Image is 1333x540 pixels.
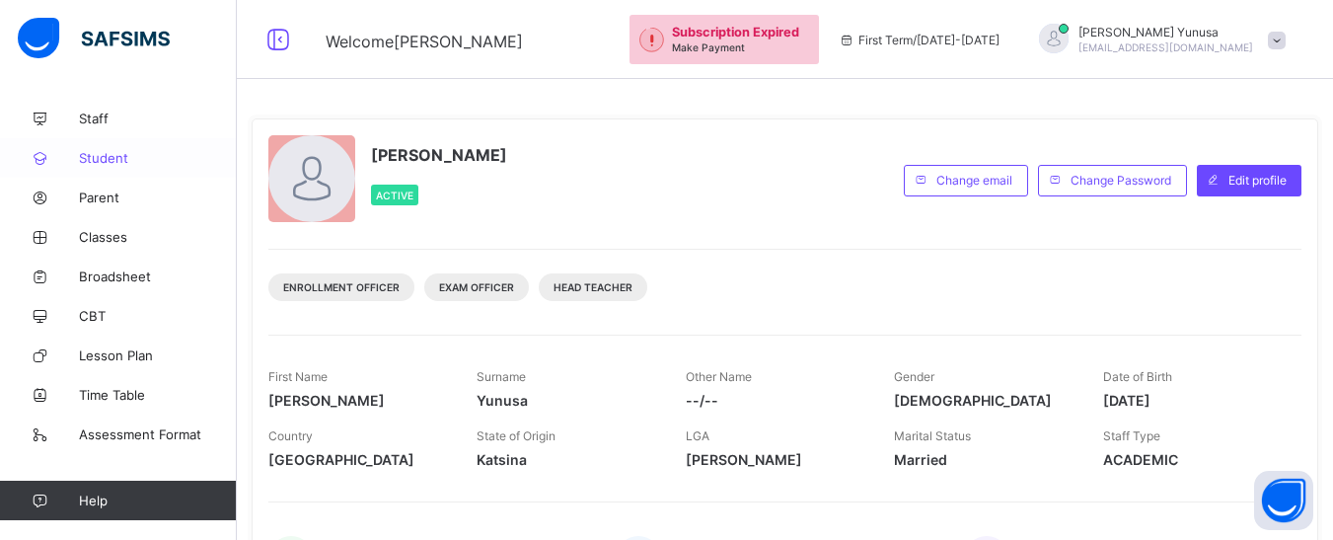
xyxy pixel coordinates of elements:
[1103,369,1172,384] span: Date of Birth
[1078,41,1253,53] span: [EMAIL_ADDRESS][DOMAIN_NAME]
[326,32,523,51] span: Welcome [PERSON_NAME]
[894,392,1073,409] span: [DEMOGRAPHIC_DATA]
[686,428,709,443] span: LGA
[639,28,664,52] img: outstanding-1.146d663e52f09953f639664a84e30106.svg
[686,392,864,409] span: --/--
[79,269,237,284] span: Broadsheet
[1078,25,1253,39] span: [PERSON_NAME] Yunusa
[79,426,237,442] span: Assessment Format
[1019,24,1296,56] div: Abdurrahman Yunusa
[268,392,447,409] span: [PERSON_NAME]
[268,428,313,443] span: Country
[79,229,237,245] span: Classes
[686,369,752,384] span: Other Name
[1071,173,1171,188] span: Change Password
[1254,471,1313,530] button: Open asap
[1103,428,1160,443] span: Staff Type
[371,145,507,165] span: [PERSON_NAME]
[1103,392,1282,409] span: [DATE]
[1103,451,1282,468] span: ACADEMIC
[672,25,799,39] span: Subscription Expired
[268,369,328,384] span: First Name
[686,451,864,468] span: [PERSON_NAME]
[672,41,745,53] span: Make Payment
[477,392,655,409] span: Yunusa
[268,451,447,468] span: [GEOGRAPHIC_DATA]
[79,150,237,166] span: Student
[376,190,413,201] span: Active
[894,428,971,443] span: Marital Status
[79,308,237,324] span: CBT
[894,369,934,384] span: Gender
[477,369,526,384] span: Surname
[79,347,237,363] span: Lesson Plan
[283,281,400,293] span: Enrollment Officer
[554,281,632,293] span: Head Teacher
[477,451,655,468] span: Katsina
[79,493,236,508] span: Help
[894,451,1073,468] span: Married
[477,428,555,443] span: State of Origin
[439,281,514,293] span: Exam Officer
[79,111,237,126] span: Staff
[936,173,1012,188] span: Change email
[1228,173,1287,188] span: Edit profile
[79,387,237,403] span: Time Table
[18,18,170,59] img: safsims
[839,33,1000,47] span: session/term information
[79,190,237,205] span: Parent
